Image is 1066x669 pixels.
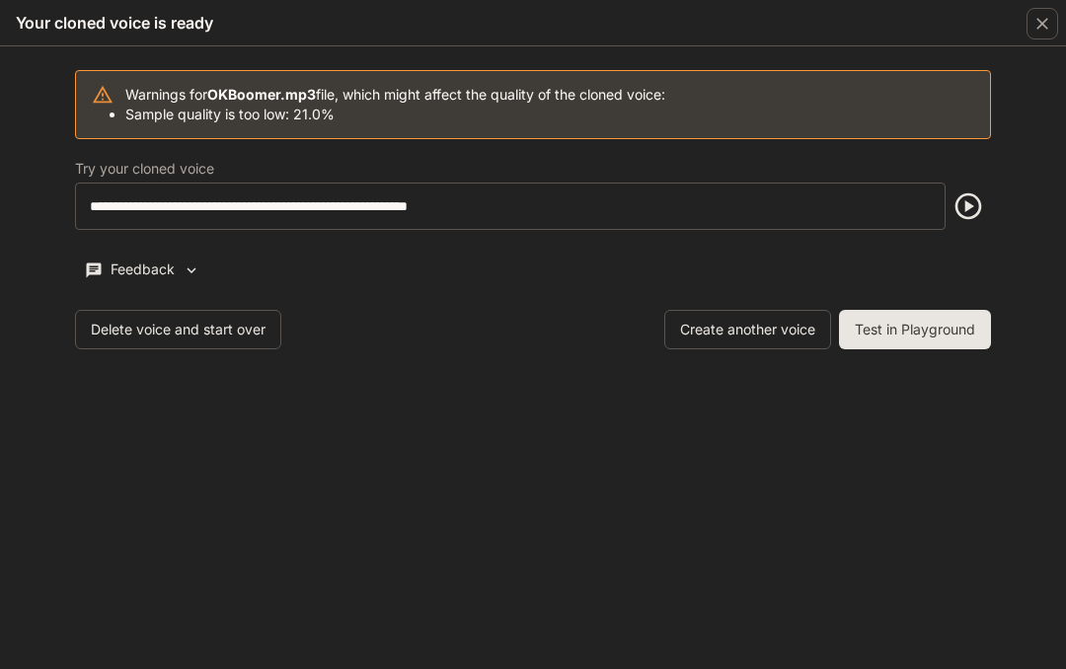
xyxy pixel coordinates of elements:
p: Try your cloned voice [75,162,214,176]
div: Warnings for file, which might affect the quality of the cloned voice: [125,77,665,132]
h5: Your cloned voice is ready [16,12,213,34]
button: Test in Playground [839,310,991,349]
button: Delete voice and start over [75,310,281,349]
button: Create another voice [664,310,831,349]
button: Feedback [75,254,209,286]
b: OKBoomer.mp3 [207,86,316,103]
li: Sample quality is too low: 21.0% [125,105,665,124]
